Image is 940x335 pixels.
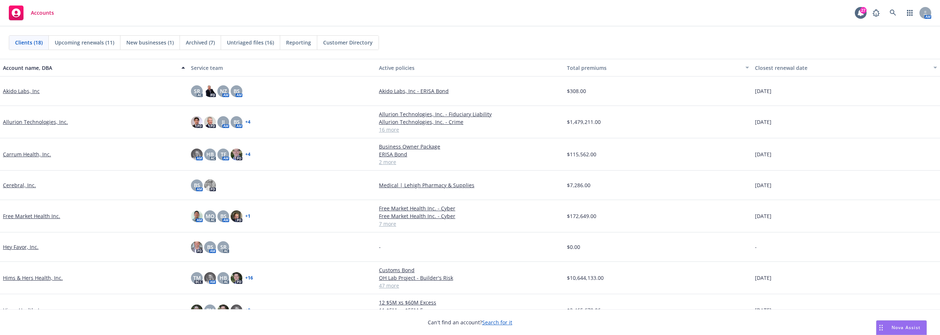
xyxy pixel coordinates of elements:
[245,308,250,313] a: + 8
[755,181,771,189] span: [DATE]
[755,306,771,314] span: [DATE]
[379,212,561,220] a: Free Market Health Inc. - Cyber
[903,6,917,20] a: Switch app
[227,39,274,46] span: Untriaged files (16)
[206,306,214,314] span: TM
[755,150,771,158] span: [DATE]
[379,282,561,289] a: 47 more
[876,320,927,335] button: Nova Assist
[191,304,203,316] img: photo
[245,276,253,280] a: + 16
[220,243,227,251] span: SR
[755,212,771,220] span: [DATE]
[217,304,229,316] img: photo
[231,149,242,160] img: photo
[379,150,561,158] a: ERISA Bond
[3,306,47,314] a: Hinge Health, Inc.
[567,306,601,314] span: $2,465,679.96
[755,64,929,72] div: Closest renewal date
[245,152,250,157] a: + 4
[379,274,561,282] a: OH Lab Project - Builder's Risk
[191,149,203,160] img: photo
[567,118,601,126] span: $1,479,211.00
[755,118,771,126] span: [DATE]
[3,64,177,72] div: Account name, DBA
[482,319,512,326] a: Search for it
[204,179,216,191] img: photo
[755,274,771,282] span: [DATE]
[191,210,203,222] img: photo
[55,39,114,46] span: Upcoming renewals (11)
[379,64,561,72] div: Active policies
[126,39,174,46] span: New businesses (1)
[286,39,311,46] span: Reporting
[3,181,36,189] a: Cerebral, Inc.
[191,116,203,128] img: photo
[231,304,242,316] img: photo
[194,87,200,95] span: SR
[379,158,561,166] a: 2 more
[206,150,214,158] span: HB
[567,274,604,282] span: $10,644,133.00
[231,272,242,284] img: photo
[221,150,226,158] span: TF
[379,299,561,306] a: 12 $5M xs $60M Excess
[220,274,227,282] span: HB
[323,39,373,46] span: Customer Directory
[15,39,43,46] span: Clients (18)
[379,143,561,150] a: Business Owner Package
[567,181,590,189] span: $7,286.00
[206,212,214,220] span: MQ
[567,243,580,251] span: $0.00
[186,39,215,46] span: Archived (7)
[567,212,596,220] span: $172,649.00
[3,87,40,95] a: Akido Labs, Inc
[220,212,227,220] span: BS
[191,241,203,253] img: photo
[567,87,586,95] span: $308.00
[31,10,54,16] span: Accounts
[379,87,561,95] a: Akido Labs, Inc - ERISA Bond
[204,85,216,97] img: photo
[379,243,381,251] span: -
[379,306,561,314] a: 11 $5M xs $55M Excess
[3,243,39,251] a: Hey Favor, Inc.
[231,210,242,222] img: photo
[193,274,201,282] span: TM
[379,266,561,274] a: Customs Bond
[188,59,376,76] button: Service team
[379,110,561,118] a: Allurion Technologies, Inc. - Fiduciary Liability
[564,59,752,76] button: Total premiums
[6,3,57,23] a: Accounts
[379,181,561,189] a: Medical | Lehigh Pharmacy & Supplies
[3,274,63,282] a: Hims & Hers Health, Inc.
[869,6,883,20] a: Report a Bug
[234,118,240,126] span: BS
[204,116,216,128] img: photo
[567,64,741,72] div: Total premiums
[194,181,200,189] span: BS
[755,87,771,95] span: [DATE]
[245,214,250,218] a: + 1
[886,6,900,20] a: Search
[245,120,250,124] a: + 4
[379,118,561,126] a: Allurion Technologies, Inc. - Crime
[3,118,68,126] a: Allurion Technologies, Inc.
[379,204,561,212] a: Free Market Health Inc. - Cyber
[752,59,940,76] button: Closest renewal date
[567,150,596,158] span: $115,562.00
[428,318,512,326] span: Can't find an account?
[376,59,564,76] button: Active policies
[755,243,757,251] span: -
[191,64,373,72] div: Service team
[207,243,213,251] span: BS
[876,321,886,335] div: Drag to move
[220,87,227,95] span: NZ
[222,118,225,126] span: JJ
